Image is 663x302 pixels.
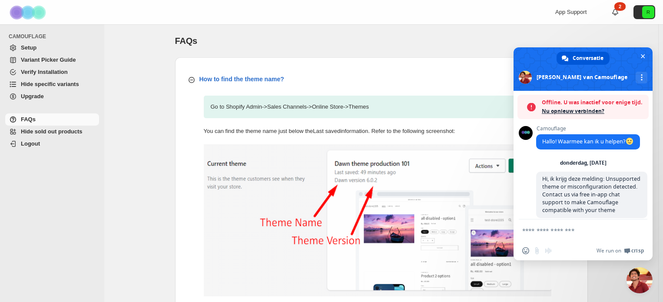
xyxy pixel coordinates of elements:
[21,81,79,87] span: Hide specific variants
[21,56,76,63] span: Variant Picker Guide
[560,160,607,166] div: donderdag, [DATE]
[597,247,644,254] a: We run onCrisp
[5,54,99,66] a: Variant Picker Guide
[204,96,523,118] p: Go to Shopify Admin -> Sales Channels -> Online Store -> Themes
[5,126,99,138] a: Hide sold out products
[204,144,551,296] img: find-theme-name
[633,5,655,19] button: Avatar with initials R
[5,113,99,126] a: FAQs
[646,10,650,15] text: R
[5,90,99,103] a: Upgrade
[573,52,603,65] span: Conversatie
[638,52,647,61] span: Chat sluiten
[5,138,99,150] a: Logout
[21,116,36,123] span: FAQs
[21,128,83,135] span: Hide sold out products
[21,44,36,51] span: Setup
[542,138,634,145] span: Hallo! Waarmee kan ik u helpen?
[636,72,647,83] div: Meer kanalen
[182,71,581,87] button: How to find the theme name?
[536,126,640,132] span: Camouflage
[597,247,621,254] span: We run on
[21,140,40,147] span: Logout
[627,267,653,293] div: Chat sluiten
[21,69,68,75] span: Verify Installation
[5,78,99,90] a: Hide specific variants
[199,75,284,83] p: How to find the theme name?
[9,33,100,40] span: CAMOUFLAGE
[642,6,654,18] span: Avatar with initials R
[631,247,644,254] span: Crisp
[542,175,640,214] span: Hi, ik krijg deze melding: Unsupported theme or misconfiguration detected. Contact us via free in...
[522,247,529,254] span: Emoji invoegen
[522,227,625,235] textarea: Typ een bericht...
[542,107,644,116] span: Nu opnieuw verbinden?
[5,42,99,54] a: Setup
[555,9,587,15] span: App Support
[614,2,626,11] div: 2
[175,36,197,46] span: FAQs
[542,98,644,107] span: Offline. U was inactief voor enige tijd.
[611,8,620,17] a: 2
[204,127,523,136] p: You can find the theme name just below the Last saved information. Refer to the following screens...
[7,0,50,24] img: Camouflage
[5,66,99,78] a: Verify Installation
[557,52,610,65] div: Conversatie
[21,93,44,100] span: Upgrade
